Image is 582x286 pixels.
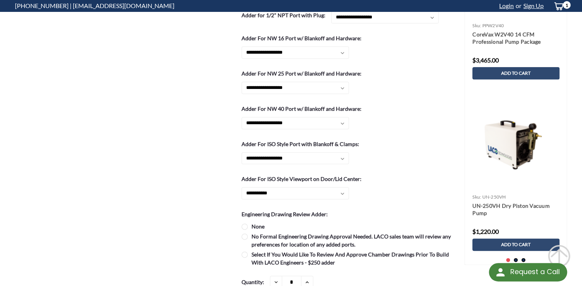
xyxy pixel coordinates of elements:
[482,194,506,200] span: UN-250VH
[472,202,559,217] a: UN-250VH Dry Piston Vacuum Pump
[242,210,330,218] label: Engineering Drawing Review Adder:
[472,67,559,79] a: Add to Cart
[482,23,504,28] span: PPW2V40
[242,11,327,19] label: Adder for 1/2" NPT Port with Plug:
[514,2,521,9] span: or
[469,117,563,171] img: UN-250VH Dry Piston Vacuum Pump
[242,140,361,148] label: Adder For ISO Style Port with Blankoff & Clamps:
[242,105,363,113] label: Adder For NW 40 Port w/ Blankoff and Hardware:
[242,175,363,183] label: Adder For ISO Style Viewport on Door/Lid Center:
[472,194,481,200] span: sku:
[472,23,504,28] a: sku: PPW2V40
[472,23,481,28] span: sku:
[242,250,455,266] label: Select If You Would Like To Review And Approve Chamber Drawings Prior To Build With LACO Engineer...
[563,1,570,9] span: 1
[489,263,567,281] div: Request a Call
[547,245,570,268] svg: submit
[472,238,559,251] a: Add to Cart
[510,263,559,281] div: Request a Call
[242,222,455,230] label: None
[242,69,363,77] label: Adder For NW 25 Port w/ Blankoff and Hardware:
[501,242,531,247] span: Add to Cart
[494,266,506,278] img: round button
[472,31,559,46] a: CoreVax W2V40 14 CFM Professional Pump Package
[472,228,499,235] span: $1,220.00
[242,232,455,248] label: No Formal Engineering Drawing Approval Needed. LACO sales team will review any preferences for lo...
[547,245,570,268] div: Scroll Back to Top
[472,56,499,64] span: $3,465.00
[242,34,363,42] label: Adder For NW 16 Port w/ Blankoff and Hardware:
[472,194,506,200] a: sku: UN-250VH
[547,0,567,12] a: cart-preview-dropdown
[501,71,531,76] span: Add to Cart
